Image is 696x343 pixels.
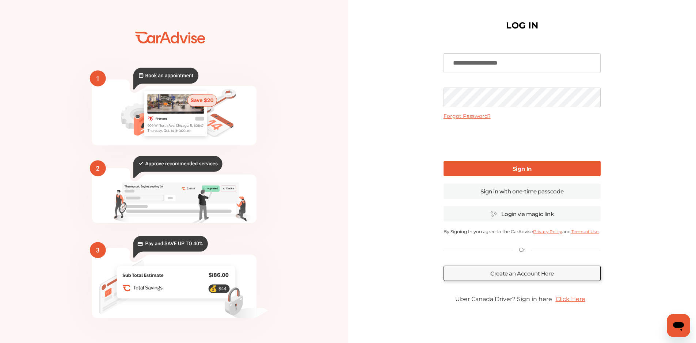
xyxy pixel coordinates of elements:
[571,229,599,234] a: Terms of Use
[209,285,217,293] text: 💰
[506,22,538,29] h1: LOG IN
[490,211,498,217] img: magic_icon.32c66aac.svg
[552,292,589,306] a: Click Here
[444,206,601,221] a: Login via magic link
[444,184,601,199] a: Sign in with one-time passcode
[513,165,532,172] b: Sign In
[444,229,601,234] p: By Signing In you agree to the CarAdvise and .
[519,246,525,254] p: Or
[444,113,491,119] a: Forgot Password?
[467,125,578,154] iframe: reCAPTCHA
[444,161,601,176] a: Sign In
[533,229,562,234] a: Privacy Policy
[667,314,690,337] iframe: Button to launch messaging window
[455,296,552,302] span: Uber Canada Driver? Sign in here
[444,266,601,281] a: Create an Account Here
